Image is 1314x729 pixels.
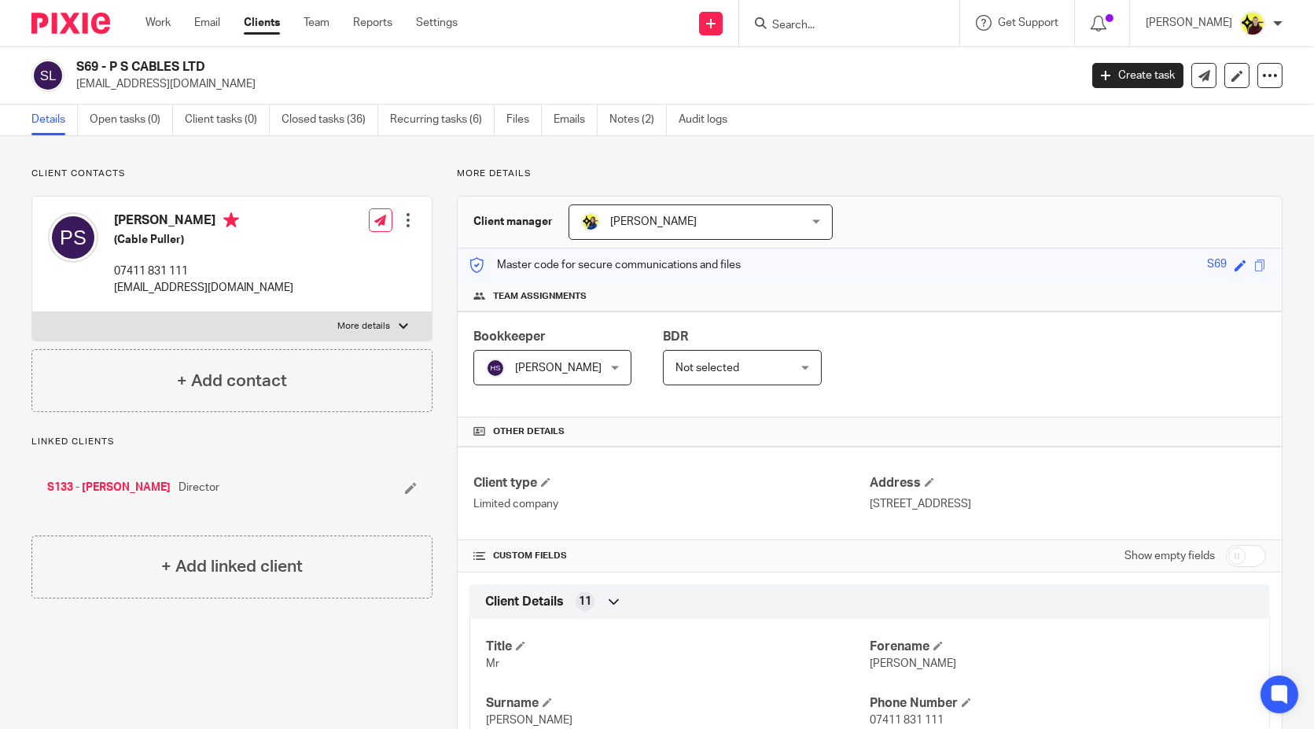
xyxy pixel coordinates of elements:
[47,480,171,495] a: S133 - [PERSON_NAME]
[31,59,64,92] img: svg%3E
[473,214,553,230] h3: Client manager
[610,216,697,227] span: [PERSON_NAME]
[194,15,220,31] a: Email
[90,105,173,135] a: Open tasks (0)
[515,363,602,374] span: [PERSON_NAME]
[338,320,391,333] p: More details
[48,212,98,263] img: svg%3E
[161,554,303,579] h4: + Add linked client
[506,105,542,135] a: Files
[76,76,1069,92] p: [EMAIL_ADDRESS][DOMAIN_NAME]
[353,15,392,31] a: Reports
[1207,256,1227,274] div: S69
[486,639,870,655] h4: Title
[1146,15,1232,31] p: [PERSON_NAME]
[416,15,458,31] a: Settings
[177,369,287,393] h4: + Add contact
[771,19,912,33] input: Search
[486,359,505,377] img: svg%3E
[76,59,870,75] h2: S69 - P S CABLES LTD
[493,425,565,438] span: Other details
[473,330,546,343] span: Bookkeeper
[473,475,870,492] h4: Client type
[1240,11,1265,36] img: Megan-Starbridge.jpg
[31,105,78,135] a: Details
[663,330,688,343] span: BDR
[679,105,739,135] a: Audit logs
[554,105,598,135] a: Emails
[114,232,293,248] h5: (Cable Puller)
[223,212,239,228] i: Primary
[390,105,495,135] a: Recurring tasks (6)
[609,105,667,135] a: Notes (2)
[31,13,110,34] img: Pixie
[1092,63,1183,88] a: Create task
[486,695,870,712] h4: Surname
[114,263,293,279] p: 07411 831 111
[493,290,587,303] span: Team assignments
[185,105,270,135] a: Client tasks (0)
[457,168,1283,180] p: More details
[114,280,293,296] p: [EMAIL_ADDRESS][DOMAIN_NAME]
[304,15,329,31] a: Team
[870,658,956,669] span: [PERSON_NAME]
[870,639,1253,655] h4: Forename
[675,363,739,374] span: Not selected
[579,594,591,609] span: 11
[870,715,944,726] span: 07411 831 111
[473,550,870,562] h4: CUSTOM FIELDS
[486,715,572,726] span: [PERSON_NAME]
[998,17,1058,28] span: Get Support
[1124,548,1215,564] label: Show empty fields
[179,480,219,495] span: Director
[473,496,870,512] p: Limited company
[244,15,280,31] a: Clients
[870,475,1266,492] h4: Address
[282,105,378,135] a: Closed tasks (36)
[469,257,741,273] p: Master code for secure communications and files
[31,168,432,180] p: Client contacts
[485,594,564,610] span: Client Details
[114,212,293,232] h4: [PERSON_NAME]
[486,658,499,669] span: Mr
[870,695,1253,712] h4: Phone Number
[31,436,432,448] p: Linked clients
[581,212,600,231] img: Bobo-Starbridge%201.jpg
[145,15,171,31] a: Work
[870,496,1266,512] p: [STREET_ADDRESS]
